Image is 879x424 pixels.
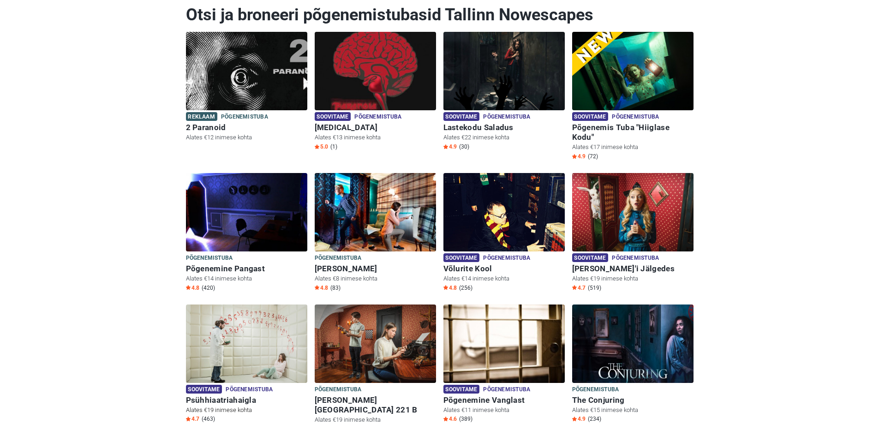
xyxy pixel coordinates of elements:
[483,385,530,395] span: Põgenemistuba
[443,285,448,290] img: Star
[572,395,694,405] h6: The Conjuring
[221,112,268,122] span: Põgenemistuba
[443,144,448,149] img: Star
[186,253,233,263] span: Põgenemistuba
[443,395,565,405] h6: Põgenemine Vanglast
[226,385,273,395] span: Põgenemistuba
[572,275,694,283] p: Alates €19 inimese kohta
[483,112,530,122] span: Põgenemistuba
[443,305,565,383] img: Põgenemine Vanglast
[572,173,694,293] a: Alice'i Jälgedes Soovitame Põgenemistuba [PERSON_NAME]'i Jälgedes Alates €19 inimese kohta Star4....
[315,144,319,149] img: Star
[186,264,307,274] h6: Põgenemine Pangast
[483,253,530,263] span: Põgenemistuba
[186,133,307,142] p: Alates €12 inimese kohta
[572,253,609,262] span: Soovitame
[315,305,436,383] img: Baker Street 221 B
[186,5,694,25] h1: Otsi ja broneeri põgenemistubasid Tallinn Nowescapes
[572,123,694,142] h6: Põgenemis Tuba "Hiiglase Kodu"
[443,173,565,293] a: Võlurite Kool Soovitame Põgenemistuba Võlurite Kool Alates €14 inimese kohta Star4.8 (256)
[315,264,436,274] h6: [PERSON_NAME]
[330,284,341,292] span: (83)
[572,385,619,395] span: Põgenemistuba
[330,143,337,150] span: (1)
[186,284,199,292] span: 4.8
[186,32,307,110] img: 2 Paranoid
[315,285,319,290] img: Star
[572,284,586,292] span: 4.7
[588,415,601,423] span: (234)
[588,153,598,160] span: (72)
[315,275,436,283] p: Alates €8 inimese kohta
[186,173,307,251] img: Põgenemine Pangast
[572,415,586,423] span: 4.9
[315,395,436,415] h6: [PERSON_NAME][GEOGRAPHIC_DATA] 221 B
[443,284,457,292] span: 4.8
[315,32,436,110] img: Paranoia
[186,32,307,143] a: 2 Paranoid Reklaam Põgenemistuba 2 Paranoid Alates €12 inimese kohta
[443,415,457,423] span: 4.6
[572,264,694,274] h6: [PERSON_NAME]'i Jälgedes
[315,133,436,142] p: Alates €13 inimese kohta
[186,415,199,423] span: 4.7
[572,406,694,414] p: Alates €15 inimese kohta
[572,112,609,121] span: Soovitame
[443,133,565,142] p: Alates €22 inimese kohta
[572,32,694,110] img: Põgenemis Tuba "Hiiglase Kodu"
[186,417,191,421] img: Star
[612,253,659,263] span: Põgenemistuba
[186,173,307,293] a: Põgenemine Pangast Põgenemistuba Põgenemine Pangast Alates €14 inimese kohta Star4.8 (420)
[572,154,577,159] img: Star
[443,32,565,152] a: Lastekodu Saladus Soovitame Põgenemistuba Lastekodu Saladus Alates €22 inimese kohta Star4.9 (30)
[315,253,362,263] span: Põgenemistuba
[443,112,480,121] span: Soovitame
[612,112,659,122] span: Põgenemistuba
[443,143,457,150] span: 4.9
[186,285,191,290] img: Star
[572,32,694,162] a: Põgenemis Tuba "Hiiglase Kodu" Soovitame Põgenemistuba Põgenemis Tuba "Hiiglase Kodu" Alates €17 ...
[443,253,480,262] span: Soovitame
[202,284,215,292] span: (420)
[315,112,351,121] span: Soovitame
[443,385,480,394] span: Soovitame
[572,305,694,383] img: The Conjuring
[443,32,565,110] img: Lastekodu Saladus
[443,123,565,132] h6: Lastekodu Saladus
[572,143,694,151] p: Alates €17 inimese kohta
[315,173,436,251] img: Sherlock Holmes
[459,415,472,423] span: (389)
[354,112,401,122] span: Põgenemistuba
[186,123,307,132] h6: 2 Paranoid
[186,275,307,283] p: Alates €14 inimese kohta
[315,284,328,292] span: 4.8
[459,143,469,150] span: (30)
[186,406,307,414] p: Alates €19 inimese kohta
[315,143,328,150] span: 5.0
[572,153,586,160] span: 4.9
[315,385,362,395] span: Põgenemistuba
[572,173,694,251] img: Alice'i Jälgedes
[186,305,307,383] img: Psühhiaatriahaigla
[443,173,565,251] img: Võlurite Kool
[315,32,436,152] a: Paranoia Soovitame Põgenemistuba [MEDICAL_DATA] Alates €13 inimese kohta Star5.0 (1)
[443,406,565,414] p: Alates €11 inimese kohta
[186,395,307,405] h6: Psühhiaatriahaigla
[186,385,222,394] span: Soovitame
[443,264,565,274] h6: Võlurite Kool
[443,417,448,421] img: Star
[202,415,215,423] span: (463)
[459,284,472,292] span: (256)
[588,284,601,292] span: (519)
[572,417,577,421] img: Star
[186,112,217,121] span: Reklaam
[443,275,565,283] p: Alates €14 inimese kohta
[315,173,436,293] a: Sherlock Holmes Põgenemistuba [PERSON_NAME] Alates €8 inimese kohta Star4.8 (83)
[315,123,436,132] h6: [MEDICAL_DATA]
[315,416,436,424] p: Alates €19 inimese kohta
[572,285,577,290] img: Star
